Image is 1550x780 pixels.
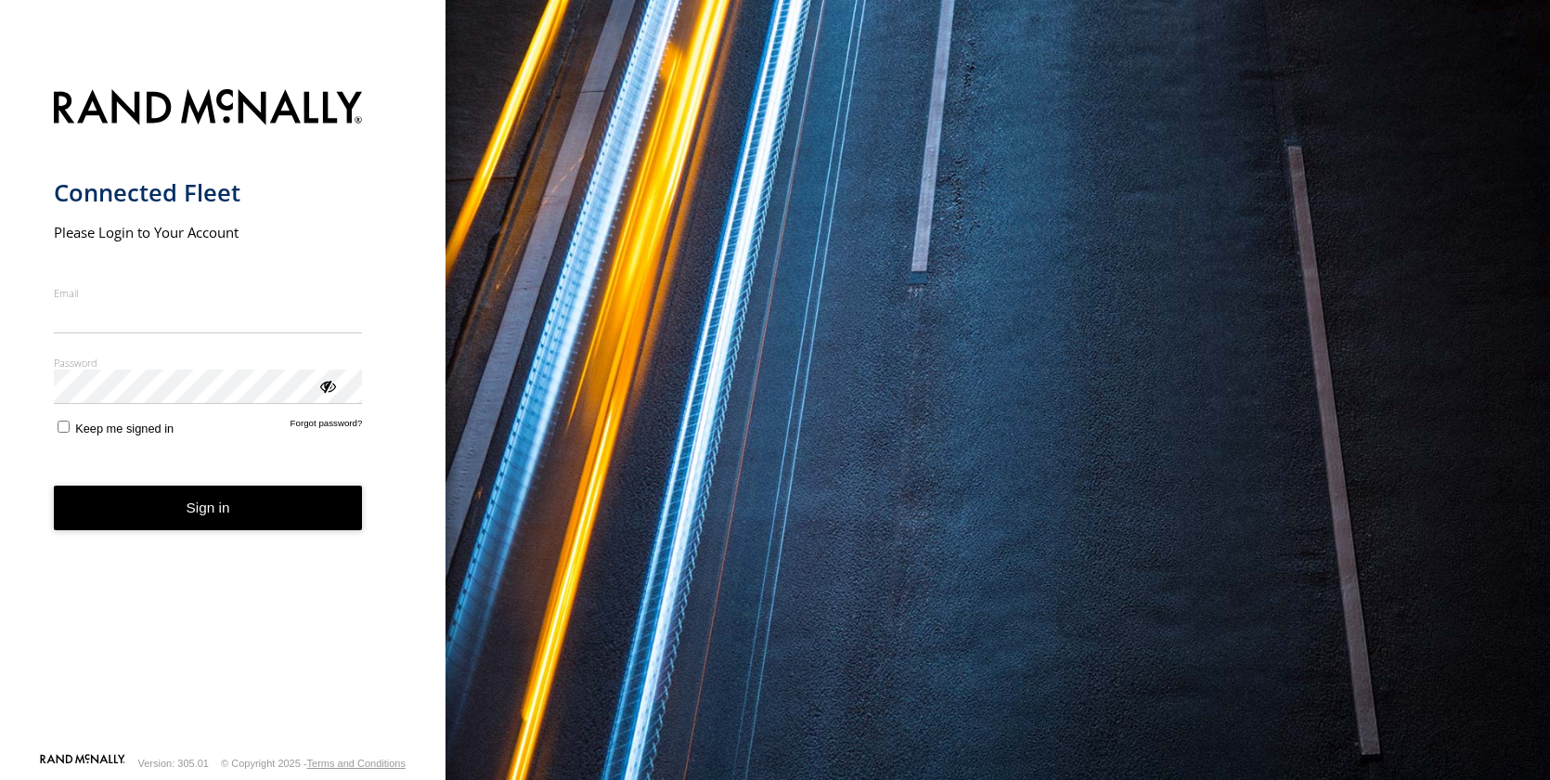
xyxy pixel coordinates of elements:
[54,85,363,133] img: Rand McNally
[58,421,70,433] input: Keep me signed in
[221,758,406,769] div: © Copyright 2025 -
[75,422,174,435] span: Keep me signed in
[317,376,336,395] div: ViewPassword
[40,754,125,773] a: Visit our Website
[54,286,363,300] label: Email
[307,758,406,769] a: Terms and Conditions
[138,758,209,769] div: Version: 305.01
[291,418,363,435] a: Forgot password?
[54,223,363,241] h2: Please Login to Your Account
[54,486,363,531] button: Sign in
[54,78,393,753] form: main
[54,177,363,208] h1: Connected Fleet
[54,356,363,370] label: Password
